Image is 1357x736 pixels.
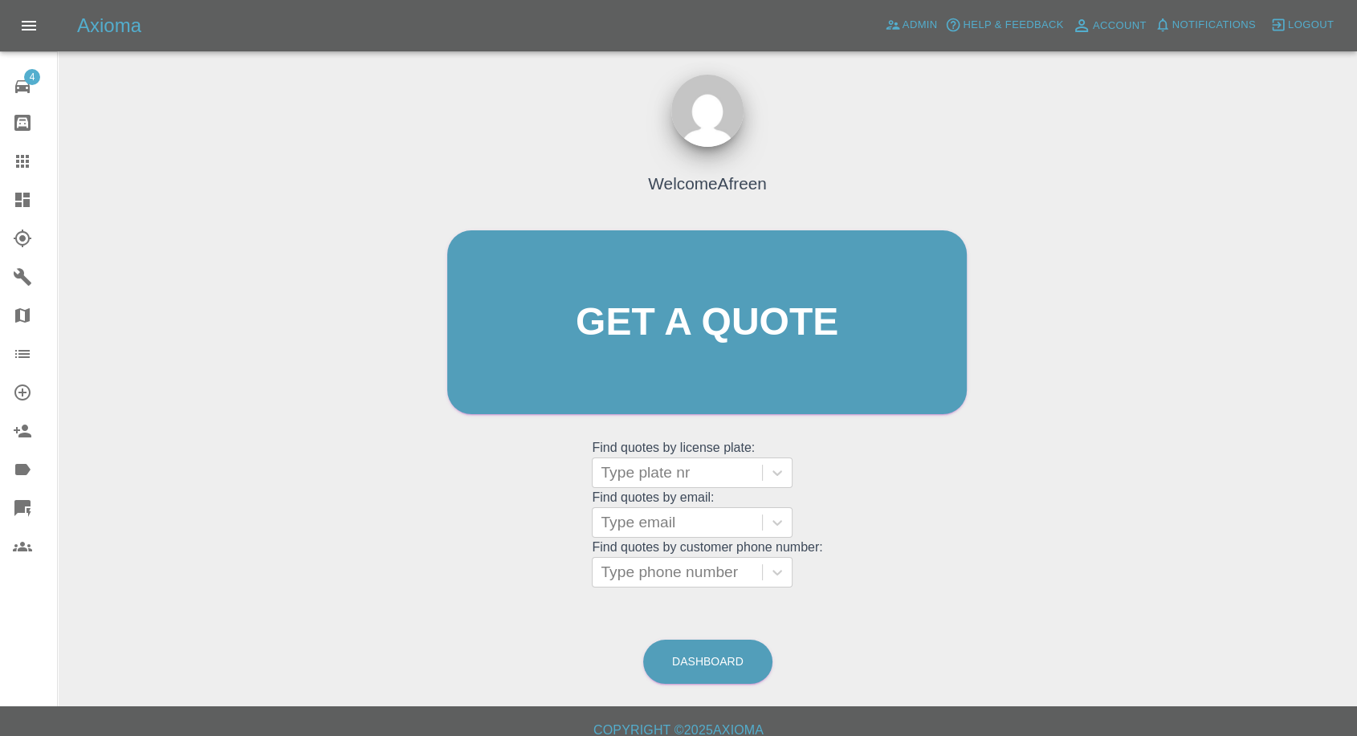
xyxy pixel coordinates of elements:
[941,13,1067,38] button: Help & Feedback
[881,13,942,38] a: Admin
[643,640,772,684] a: Dashboard
[1068,13,1151,39] a: Account
[447,230,967,414] a: Get a quote
[10,6,48,45] button: Open drawer
[963,16,1063,35] span: Help & Feedback
[592,490,822,538] grid: Find quotes by email:
[903,16,938,35] span: Admin
[77,13,141,39] h5: Axioma
[648,171,767,196] h4: Welcome Afreen
[671,75,744,147] img: ...
[1093,17,1147,35] span: Account
[592,540,822,588] grid: Find quotes by customer phone number:
[592,441,822,488] grid: Find quotes by license plate:
[24,69,40,85] span: 4
[1288,16,1334,35] span: Logout
[1151,13,1260,38] button: Notifications
[1172,16,1256,35] span: Notifications
[1266,13,1338,38] button: Logout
